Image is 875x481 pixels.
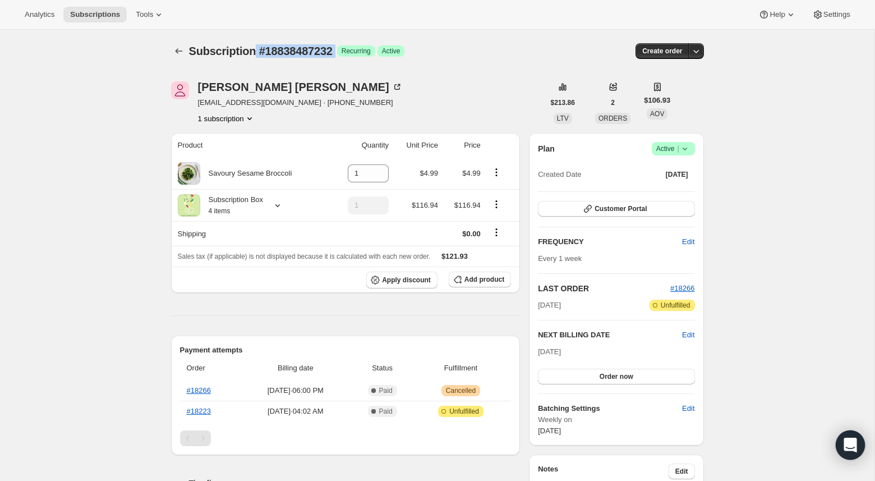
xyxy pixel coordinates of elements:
span: Edit [682,236,694,248]
button: #18266 [670,283,694,294]
button: Subscriptions [63,7,127,22]
span: Unfulfilled [661,301,690,310]
button: $213.86 [544,95,582,111]
span: Subscriptions [70,10,120,19]
span: Weekly on [538,414,694,425]
span: $106.93 [644,95,670,106]
span: [DATE] [538,300,561,311]
img: product img [178,194,200,217]
span: $4.99 [462,169,481,177]
span: Order now [600,372,633,381]
span: | [677,144,679,153]
span: AOV [650,110,664,118]
h2: FREQUENCY [538,236,682,248]
span: [DATE] · 06:00 PM [243,385,347,396]
span: Recurring [342,47,371,56]
img: product img [178,162,200,185]
small: 4 items [209,207,231,215]
h2: NEXT BILLING DATE [538,329,682,341]
button: Settings [805,7,857,22]
th: Quantity [331,133,392,158]
a: #18266 [670,284,694,292]
span: Add product [464,275,504,284]
span: Tools [136,10,153,19]
span: $116.94 [412,201,438,209]
span: $4.99 [420,169,438,177]
span: $0.00 [462,230,481,238]
span: Active [656,143,690,154]
h2: Plan [538,143,555,154]
span: [EMAIL_ADDRESS][DOMAIN_NAME] · [PHONE_NUMBER] [198,97,403,108]
span: Create order [642,47,682,56]
span: Settings [823,10,850,19]
h3: Notes [538,464,669,479]
button: Subscriptions [171,43,187,59]
div: Open Intercom Messenger [836,430,865,460]
th: Unit Price [392,133,441,158]
button: Edit [682,329,694,341]
button: 2 [604,95,621,111]
button: Customer Portal [538,201,694,217]
div: [PERSON_NAME] [PERSON_NAME] [198,81,403,93]
span: $121.93 [441,252,468,260]
button: Analytics [18,7,61,22]
span: Paid [379,386,393,395]
button: Order now [538,369,694,384]
button: Edit [675,400,701,418]
th: Shipping [171,221,331,246]
button: Shipping actions [487,226,505,239]
span: [DATE] [666,170,688,179]
span: Status [354,363,410,374]
button: Tools [129,7,171,22]
button: Apply discount [366,272,437,288]
span: [DATE] [538,347,561,356]
span: Active [382,47,400,56]
div: Subscription Box [200,194,264,217]
a: #18223 [187,407,211,415]
span: Subscription #18838487232 [189,45,333,57]
span: Billing date [243,363,347,374]
span: Analytics [25,10,54,19]
h6: Batching Settings [538,403,682,414]
button: Edit [669,464,695,479]
span: Help [770,10,785,19]
th: Price [441,133,484,158]
span: Every 1 week [538,254,582,263]
button: Add product [449,272,511,287]
span: Created Date [538,169,581,180]
button: Create order [635,43,689,59]
span: Apply discount [382,276,431,285]
span: ORDERS [598,114,627,122]
th: Order [180,356,241,381]
span: Sales tax (if applicable) is not displayed because it is calculated with each new order. [178,253,431,260]
span: Cancelled [446,386,476,395]
div: Savoury Sesame Broccoli [200,168,292,179]
button: Product actions [487,198,505,210]
th: Product [171,133,331,158]
span: Paid [379,407,393,416]
nav: Pagination [180,430,512,446]
span: [DATE] [538,427,561,435]
span: LTV [557,114,569,122]
span: Customer Portal [595,204,647,213]
span: Fulfillment [417,363,504,374]
span: 2 [611,98,615,107]
span: Edit [675,467,688,476]
span: $116.94 [454,201,481,209]
a: #18266 [187,386,211,395]
span: Edit [682,403,694,414]
button: [DATE] [659,167,695,182]
span: $213.86 [551,98,575,107]
button: Help [752,7,803,22]
button: Edit [675,233,701,251]
span: Jason Tran [171,81,189,99]
button: Product actions [487,166,505,178]
button: Product actions [198,113,255,124]
h2: LAST ORDER [538,283,670,294]
span: [DATE] · 04:02 AM [243,406,347,417]
h2: Payment attempts [180,345,512,356]
span: Unfulfilled [449,407,479,416]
